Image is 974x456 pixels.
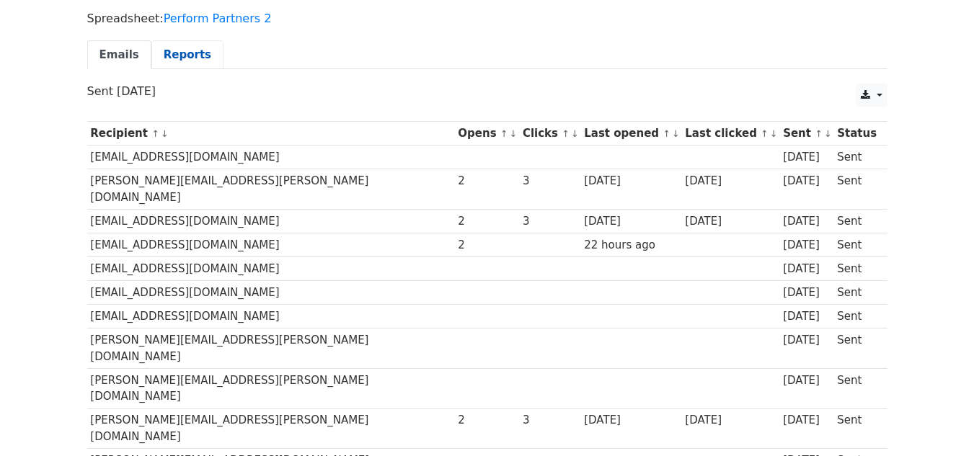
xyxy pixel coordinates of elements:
[783,285,831,301] div: [DATE]
[672,128,680,139] a: ↓
[783,261,831,277] div: [DATE]
[164,12,272,25] a: Perform Partners 2
[833,305,880,328] td: Sent
[685,173,776,189] div: [DATE]
[584,412,678,429] div: [DATE]
[685,412,776,429] div: [DATE]
[87,328,455,369] td: [PERSON_NAME][EMAIL_ADDRESS][PERSON_NAME][DOMAIN_NAME]
[87,257,455,281] td: [EMAIL_ADDRESS][DOMAIN_NAME]
[87,209,455,233] td: [EMAIL_ADDRESS][DOMAIN_NAME]
[510,128,518,139] a: ↓
[761,128,769,139] a: ↑
[519,122,580,146] th: Clicks
[458,412,515,429] div: 2
[87,305,455,328] td: [EMAIL_ADDRESS][DOMAIN_NAME]
[783,237,831,254] div: [DATE]
[783,149,831,166] div: [DATE]
[783,372,831,389] div: [DATE]
[87,11,887,26] p: Spreadsheet:
[87,122,455,146] th: Recipient
[833,328,880,369] td: Sent
[783,173,831,189] div: [DATE]
[902,387,974,456] iframe: Chat Widget
[161,128,169,139] a: ↓
[783,412,831,429] div: [DATE]
[523,412,577,429] div: 3
[824,128,832,139] a: ↓
[87,169,455,210] td: [PERSON_NAME][EMAIL_ADDRESS][PERSON_NAME][DOMAIN_NAME]
[833,209,880,233] td: Sent
[833,368,880,408] td: Sent
[523,213,577,230] div: 3
[458,237,515,254] div: 2
[87,281,455,305] td: [EMAIL_ADDRESS][DOMAIN_NAME]
[663,128,670,139] a: ↑
[783,332,831,349] div: [DATE]
[151,40,223,70] a: Reports
[815,128,823,139] a: ↑
[833,169,880,210] td: Sent
[455,122,520,146] th: Opens
[584,213,678,230] div: [DATE]
[87,408,455,449] td: [PERSON_NAME][EMAIL_ADDRESS][PERSON_NAME][DOMAIN_NAME]
[770,128,778,139] a: ↓
[500,128,508,139] a: ↑
[833,408,880,449] td: Sent
[580,122,681,146] th: Last opened
[833,257,880,281] td: Sent
[833,233,880,256] td: Sent
[783,308,831,325] div: [DATE]
[87,40,151,70] a: Emails
[458,173,515,189] div: 2
[87,84,887,99] p: Sent [DATE]
[151,128,159,139] a: ↑
[87,233,455,256] td: [EMAIL_ADDRESS][DOMAIN_NAME]
[571,128,579,139] a: ↓
[833,146,880,169] td: Sent
[584,173,678,189] div: [DATE]
[562,128,570,139] a: ↑
[682,122,780,146] th: Last clicked
[783,213,831,230] div: [DATE]
[833,122,880,146] th: Status
[87,146,455,169] td: [EMAIL_ADDRESS][DOMAIN_NAME]
[779,122,833,146] th: Sent
[523,173,577,189] div: 3
[458,213,515,230] div: 2
[833,281,880,305] td: Sent
[685,213,776,230] div: [DATE]
[87,368,455,408] td: [PERSON_NAME][EMAIL_ADDRESS][PERSON_NAME][DOMAIN_NAME]
[584,237,678,254] div: 22 hours ago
